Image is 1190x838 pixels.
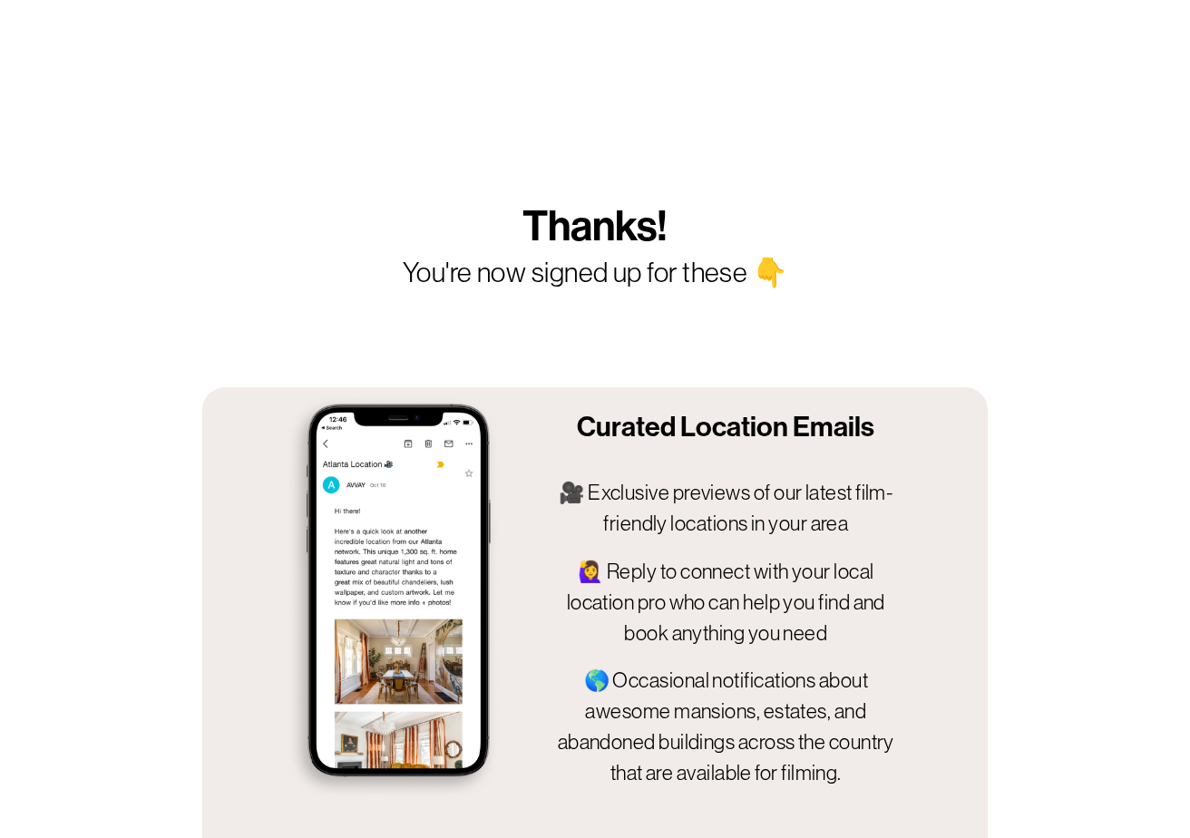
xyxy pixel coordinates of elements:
h1: Thanks! [376,201,813,252]
p: 🙋‍♀️ Reply to connect with your local location pro who can help you find and book anything you need [551,556,901,648]
h2: Curated Location Emails [551,410,901,445]
p: 🎥 Exclusive previews of our latest film-friendly locations in your area [551,477,901,539]
p: You're now signed up for these 👇 [333,252,856,294]
p: 🌎 Occasional notifications about awesome mansions, estates, and abandoned buildings across the co... [551,665,901,788]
